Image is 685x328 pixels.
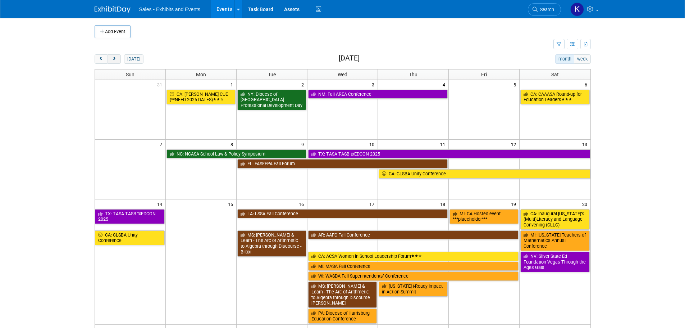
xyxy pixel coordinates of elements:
span: 16 [298,199,307,208]
a: FL: FASFEPA Fall Forum [237,159,448,169]
a: CA: [PERSON_NAME] CUE (**NEED 2025 DATES) [166,90,236,104]
span: 14 [156,199,165,208]
a: CA: CLSBA Unity Conference [379,169,590,179]
a: MS: [PERSON_NAME] & Learn - The Arc of Arithmetic to Algebra through Discourse - Biloxi [237,230,306,257]
a: TX: TASA TASB txEDCON 2025 [308,149,590,159]
a: NC: NCASA School Law & Policy Symposium [166,149,306,159]
span: 6 [584,80,590,89]
span: 13 [581,140,590,149]
span: 20 [581,199,590,208]
span: 1 [230,80,236,89]
button: month [555,54,574,64]
button: prev [95,54,108,64]
span: 4 [442,80,448,89]
span: 17 [369,199,378,208]
span: Sales - Exhibits and Events [139,6,200,12]
span: Thu [409,72,417,77]
a: CA: ACSA Women in School Leadership Forum [308,252,519,261]
a: AR: AAFC Fall Conference [308,230,519,240]
button: Add Event [95,25,131,38]
button: [DATE] [124,54,143,64]
a: NM: Fall AREA Conference [308,90,448,99]
span: 10 [369,140,378,149]
span: Tue [268,72,276,77]
a: MI: CA-Hosted event ***placeholder*** [449,209,519,224]
a: PA: Diocese of Harrisburg Education Conference [308,309,377,323]
a: NY: Diocese of [GEOGRAPHIC_DATA] Professional Development Day [237,90,306,110]
a: CA: CLSBA Unity Conference [95,230,165,245]
button: week [574,54,590,64]
span: Wed [338,72,347,77]
h2: [DATE] [339,54,360,62]
button: next [108,54,121,64]
img: ExhibitDay [95,6,131,13]
span: 9 [301,140,307,149]
a: CA: Inaugural [US_STATE]’s (Multi)Literacy and Language Convening (CLLC) [520,209,589,230]
a: TX: TASA TASB txEDCON 2025 [95,209,165,224]
a: WI: WASDA Fall Superintendents’ Conference [308,271,519,281]
span: 8 [230,140,236,149]
span: 7 [159,140,165,149]
span: 11 [439,140,448,149]
span: 3 [371,80,378,89]
span: 18 [439,199,448,208]
span: Mon [196,72,206,77]
span: 15 [227,199,236,208]
span: Search [538,7,554,12]
a: [US_STATE] i-Ready Impact in Action Summit [379,282,448,296]
a: MI: [US_STATE] Teachers of Mathematics Annual Conference [520,230,589,251]
a: NV: Silver State Ed Foundation Vegas Through the Ages Gala [520,252,589,272]
img: Kara Haven [570,3,584,16]
span: 31 [156,80,165,89]
a: MI: MASA Fall Conference [308,262,519,271]
span: Fri [481,72,487,77]
span: 5 [513,80,519,89]
a: MS: [PERSON_NAME] & Learn - The Arc of Arithmetic to Algebra through Discourse - [PERSON_NAME] [308,282,377,308]
a: LA: LSSA Fall Conference [237,209,448,219]
span: 19 [510,199,519,208]
a: Search [528,3,561,16]
span: 12 [510,140,519,149]
span: Sat [551,72,559,77]
span: 2 [301,80,307,89]
a: CA: CAAASA Round-up for Education Leaders [520,90,589,104]
span: Sun [126,72,134,77]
